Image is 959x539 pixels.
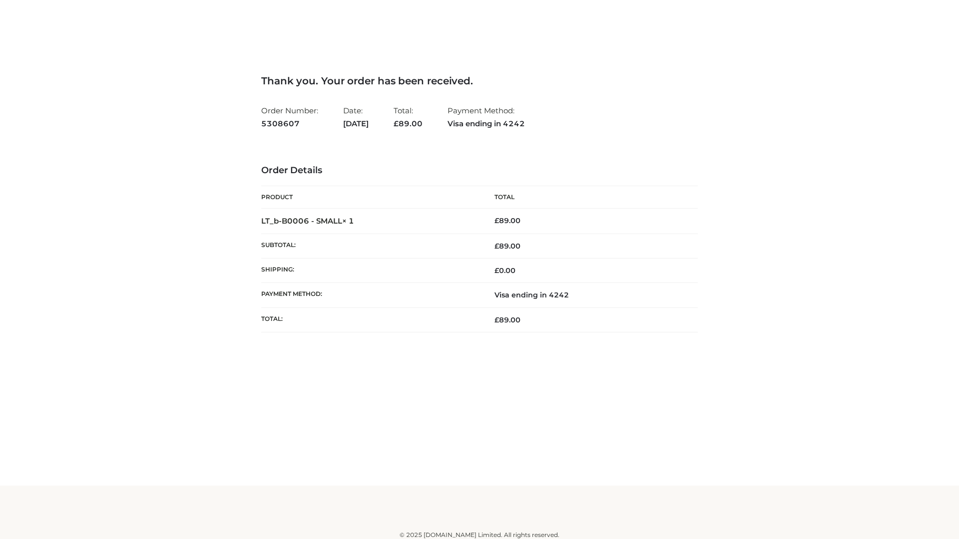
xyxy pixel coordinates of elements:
span: 89.00 [494,242,520,251]
td: Visa ending in 4242 [479,283,698,307]
th: Total: [261,307,479,332]
strong: [DATE] [343,117,369,130]
span: £ [494,266,499,275]
span: 89.00 [394,119,423,128]
th: Total [479,186,698,209]
strong: Visa ending in 4242 [448,117,525,130]
h3: Order Details [261,165,698,176]
th: Shipping: [261,259,479,283]
th: Product [261,186,479,209]
strong: LT_b-B0006 - SMALL [261,216,354,226]
li: Order Number: [261,102,318,132]
span: £ [494,315,499,324]
strong: × 1 [342,216,354,226]
th: Payment method: [261,283,479,307]
bdi: 0.00 [494,266,515,275]
h3: Thank you. Your order has been received. [261,75,698,87]
span: £ [494,242,499,251]
span: £ [494,216,499,225]
span: £ [394,119,399,128]
th: Subtotal: [261,234,479,258]
li: Date: [343,102,369,132]
span: 89.00 [494,315,520,324]
li: Total: [394,102,423,132]
strong: 5308607 [261,117,318,130]
li: Payment Method: [448,102,525,132]
bdi: 89.00 [494,216,520,225]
